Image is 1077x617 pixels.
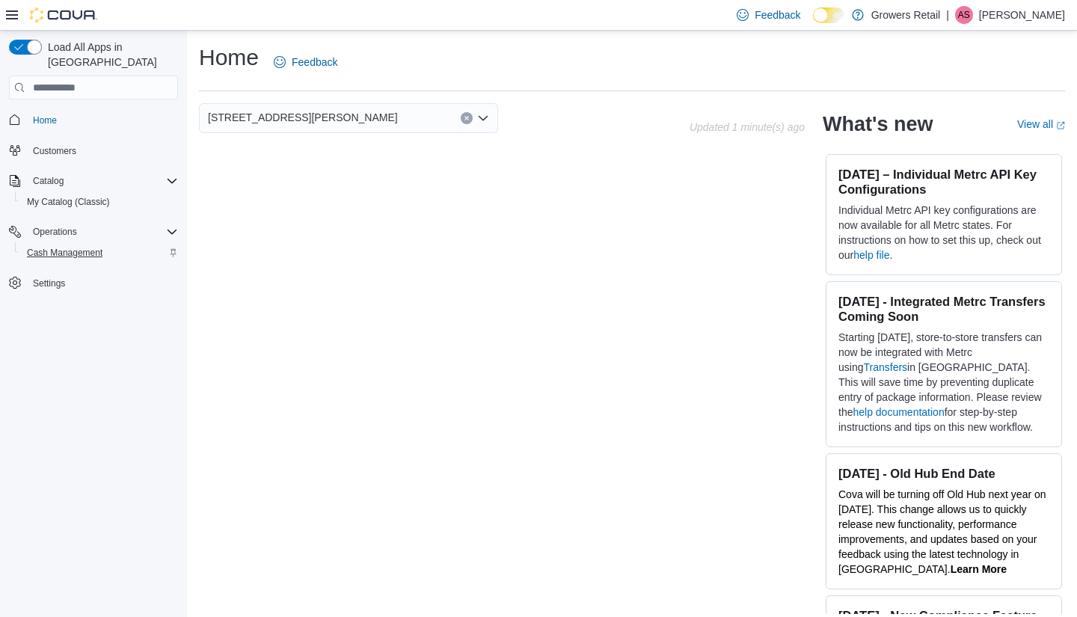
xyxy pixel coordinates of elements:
a: Customers [27,142,82,160]
span: Settings [33,277,65,289]
span: Settings [27,274,178,292]
p: Individual Metrc API key configurations are now available for all Metrc states. For instructions ... [838,203,1049,263]
button: Settings [3,272,184,294]
span: Catalog [33,175,64,187]
svg: External link [1056,121,1065,130]
a: Home [27,111,63,129]
span: Load All Apps in [GEOGRAPHIC_DATA] [42,40,178,70]
button: Customers [3,140,184,162]
span: Feedback [292,55,337,70]
p: Growers Retail [871,6,941,24]
span: Feedback [755,7,800,22]
a: Settings [27,274,71,292]
a: Transfers [863,361,907,373]
span: Home [33,114,57,126]
img: Cova [30,7,97,22]
button: My Catalog (Classic) [15,191,184,212]
button: Open list of options [477,112,489,124]
span: Operations [27,223,178,241]
a: help file [853,249,889,261]
a: Learn More [951,563,1007,575]
a: help documentation [853,406,944,418]
button: Clear input [461,112,473,124]
p: | [946,6,949,24]
p: Updated 1 minute(s) ago [690,121,805,133]
button: Catalog [27,172,70,190]
button: Operations [3,221,184,242]
nav: Complex example [9,102,178,333]
button: Operations [27,223,83,241]
span: Home [27,110,178,129]
input: Dark Mode [813,7,844,23]
span: AS [958,6,970,24]
div: Aman Shaikh [955,6,973,24]
a: My Catalog (Classic) [21,193,116,211]
span: Operations [33,226,77,238]
span: Dark Mode [813,23,814,24]
button: Cash Management [15,242,184,263]
span: Customers [33,145,76,157]
h1: Home [199,43,259,73]
h2: What's new [823,112,933,136]
span: Cash Management [21,244,178,262]
button: Home [3,108,184,130]
p: Starting [DATE], store-to-store transfers can now be integrated with Metrc using in [GEOGRAPHIC_D... [838,330,1049,435]
span: Customers [27,141,178,160]
span: Cova will be turning off Old Hub next year on [DATE]. This change allows us to quickly release ne... [838,488,1046,575]
span: Cash Management [27,247,102,259]
h3: [DATE] - Old Hub End Date [838,466,1049,481]
span: My Catalog (Classic) [21,193,178,211]
h3: [DATE] - Integrated Metrc Transfers Coming Soon [838,294,1049,324]
span: [STREET_ADDRESS][PERSON_NAME] [208,108,398,126]
a: Cash Management [21,244,108,262]
a: View allExternal link [1017,118,1065,130]
p: [PERSON_NAME] [979,6,1065,24]
span: My Catalog (Classic) [27,196,110,208]
span: Catalog [27,172,178,190]
button: Catalog [3,171,184,191]
h3: [DATE] – Individual Metrc API Key Configurations [838,167,1049,197]
a: Feedback [268,47,343,77]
